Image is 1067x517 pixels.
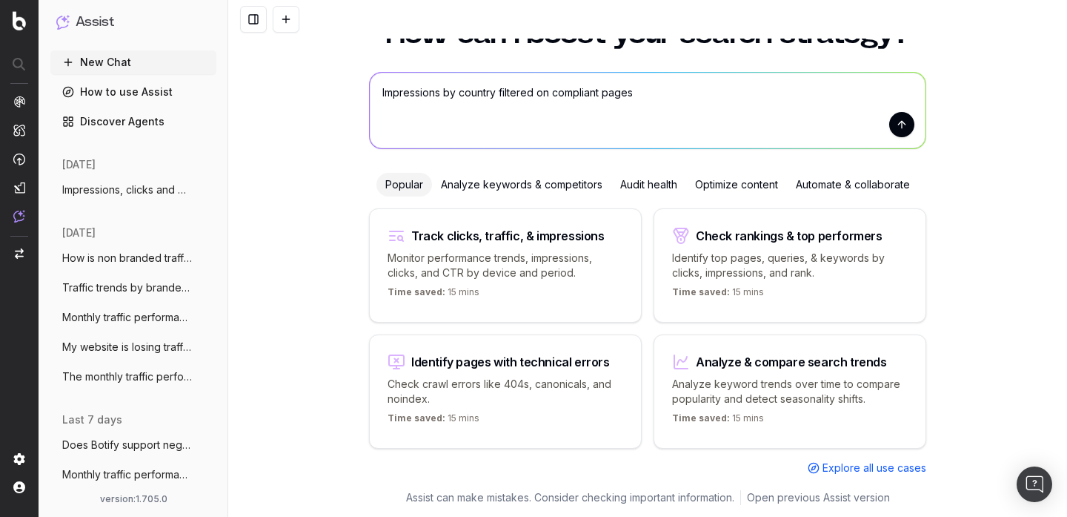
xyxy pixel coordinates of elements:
[50,50,216,74] button: New Chat
[411,356,610,368] div: Identify pages with technical errors
[376,173,432,197] div: Popular
[62,280,193,295] span: Traffic trends by branded vs non branded
[388,412,479,430] p: 15 mins
[388,286,445,297] span: Time saved:
[808,461,926,475] a: Explore all use cases
[50,246,216,270] button: How is non branded traffic trending YoY
[672,286,764,304] p: 15 mins
[50,178,216,202] button: Impressions, clicks and CTR by country a
[672,412,730,424] span: Time saved:
[50,276,216,300] button: Traffic trends by branded vs non branded
[56,12,210,33] button: Assist
[62,467,193,482] span: Monthly traffic performance across devic
[672,377,908,406] p: Analyze keyword trends over time to compare popularity and detect seasonality shifts.
[62,157,96,172] span: [DATE]
[388,412,445,424] span: Time saved:
[62,310,193,325] span: Monthly traffic performance across devic
[822,461,926,475] span: Explore all use cases
[50,80,216,104] a: How to use Assist
[62,182,193,197] span: Impressions, clicks and CTR by country a
[13,124,25,136] img: Intelligence
[15,248,24,259] img: Switch project
[672,251,908,280] p: Identify top pages, queries, & keywords by clicks, impressions, and rank.
[62,251,193,266] span: How is non branded traffic trending YoY
[13,481,25,493] img: My account
[13,182,25,194] img: Studio
[13,453,25,465] img: Setting
[50,433,216,457] button: Does Botify support negative regex
[13,153,25,165] img: Activation
[696,230,882,242] div: Check rankings & top performers
[62,438,193,452] span: Does Botify support negative regex
[62,412,122,427] span: last 7 days
[787,173,919,197] div: Automate & collaborate
[13,210,25,223] img: Assist
[50,335,216,359] button: My website is losing traffic, explain me
[432,173,611,197] div: Analyze keywords & competitors
[50,306,216,329] button: Monthly traffic performance across devic
[686,173,787,197] div: Optimize content
[747,490,890,505] a: Open previous Assist version
[1017,467,1052,502] div: Open Intercom Messenger
[13,11,26,30] img: Botify logo
[406,490,734,505] p: Assist can make mistakes. Consider checking important information.
[62,340,193,355] span: My website is losing traffic, explain me
[50,110,216,134] a: Discover Agents
[388,251,623,280] p: Monitor performance trends, impressions, clicks, and CTR by device and period.
[611,173,686,197] div: Audit health
[696,356,887,368] div: Analyze & compare search trends
[50,365,216,389] button: The monthly traffic performance across d
[672,412,764,430] p: 15 mins
[56,493,210,505] div: version: 1.705.0
[62,369,193,384] span: The monthly traffic performance across d
[370,73,925,148] textarea: Impressions by country filtered on compliant pages
[62,225,96,240] span: [DATE]
[13,96,25,108] img: Analytics
[388,286,479,304] p: 15 mins
[50,463,216,487] button: Monthly traffic performance across devic
[76,12,114,33] h1: Assist
[411,230,605,242] div: Track clicks, traffic, & impressions
[56,15,70,29] img: Assist
[388,377,623,406] p: Check crawl errors like 404s, canonicals, and noindex.
[672,286,730,297] span: Time saved:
